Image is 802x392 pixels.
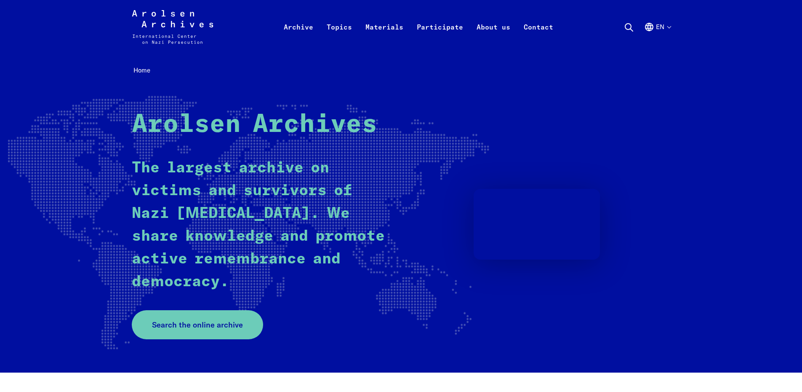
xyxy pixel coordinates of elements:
[132,310,263,339] a: Search the online archive
[132,64,671,77] nav: Breadcrumb
[133,66,150,74] span: Home
[277,10,560,44] nav: Primary
[152,319,243,330] span: Search the online archive
[359,20,410,54] a: Materials
[132,112,377,137] strong: Arolsen Archives
[517,20,560,54] a: Contact
[410,20,470,54] a: Participate
[132,157,386,293] p: The largest archive on victims and survivors of Nazi [MEDICAL_DATA]. We share knowledge and promo...
[644,22,671,52] button: English, language selection
[320,20,359,54] a: Topics
[470,20,517,54] a: About us
[277,20,320,54] a: Archive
